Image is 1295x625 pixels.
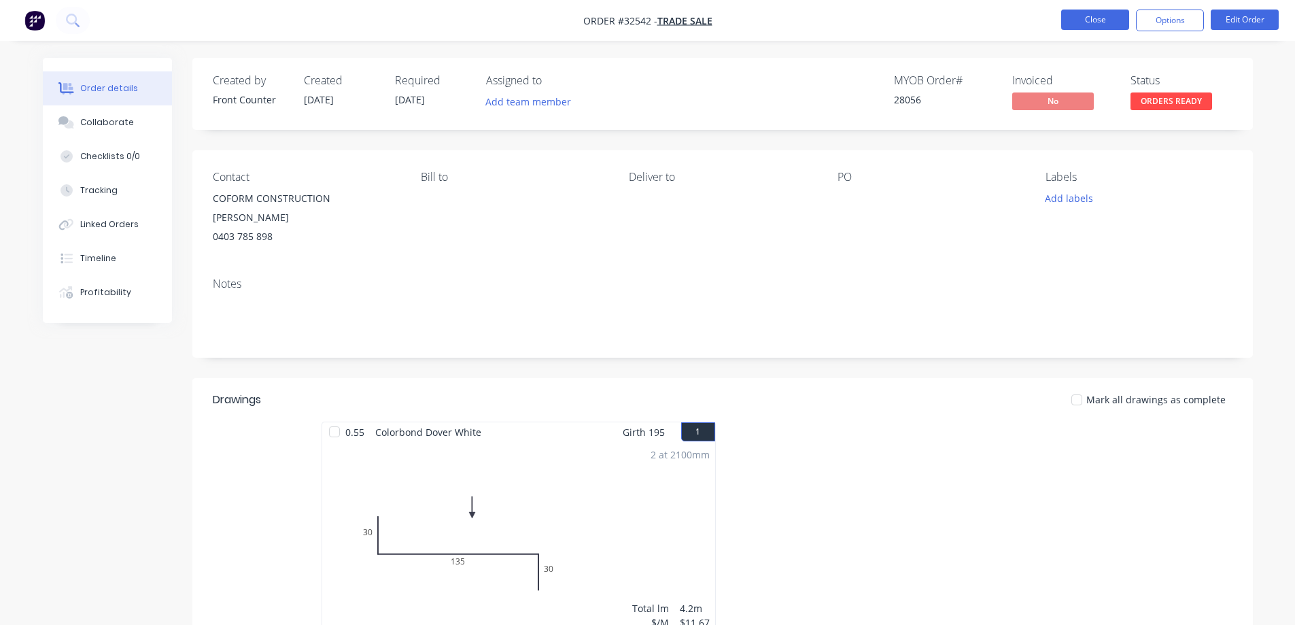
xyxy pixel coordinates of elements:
div: Bill to [421,171,607,184]
button: Add labels [1038,189,1101,207]
div: 2 at 2100mm [651,447,710,462]
div: Linked Orders [80,218,139,231]
button: Edit Order [1211,10,1279,30]
div: Required [395,74,470,87]
div: Total lm [632,601,669,615]
button: Checklists 0/0 [43,139,172,173]
span: Mark all drawings as complete [1086,392,1226,407]
div: COFORM CONSTRUCTION [PERSON_NAME] [213,189,399,227]
button: Timeline [43,241,172,275]
div: Labels [1046,171,1232,184]
span: No [1012,92,1094,109]
div: Timeline [80,252,116,265]
div: Checklists 0/0 [80,150,140,163]
div: Front Counter [213,92,288,107]
div: Invoiced [1012,74,1114,87]
div: MYOB Order # [894,74,996,87]
button: ORDERS READY [1130,92,1212,113]
span: [DATE] [304,93,334,106]
button: Profitability [43,275,172,309]
div: Created [304,74,379,87]
span: Colorbond Dover White [370,422,487,442]
a: TRADE SALE [657,14,712,27]
div: Order details [80,82,138,95]
div: COFORM CONSTRUCTION [PERSON_NAME]0403 785 898 [213,189,399,246]
button: Add team member [486,92,579,111]
div: Status [1130,74,1232,87]
div: Contact [213,171,399,184]
img: Factory [24,10,45,31]
div: Profitability [80,286,131,299]
div: Deliver to [629,171,815,184]
button: Order details [43,71,172,105]
button: Tracking [43,173,172,207]
button: 1 [681,422,715,441]
div: Notes [213,277,1232,290]
div: Tracking [80,184,118,197]
span: [DATE] [395,93,425,106]
button: Close [1061,10,1129,30]
div: PO [838,171,1024,184]
button: Add team member [478,92,578,111]
button: Collaborate [43,105,172,139]
div: 28056 [894,92,996,107]
span: Order #32542 - [583,14,657,27]
div: 0403 785 898 [213,227,399,246]
div: Created by [213,74,288,87]
div: 4.2m [680,601,710,615]
button: Linked Orders [43,207,172,241]
div: Collaborate [80,116,134,129]
span: 0.55 [340,422,370,442]
span: ORDERS READY [1130,92,1212,109]
div: Drawings [213,392,261,408]
button: Options [1136,10,1204,31]
span: Girth 195 [623,422,665,442]
div: Assigned to [486,74,622,87]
